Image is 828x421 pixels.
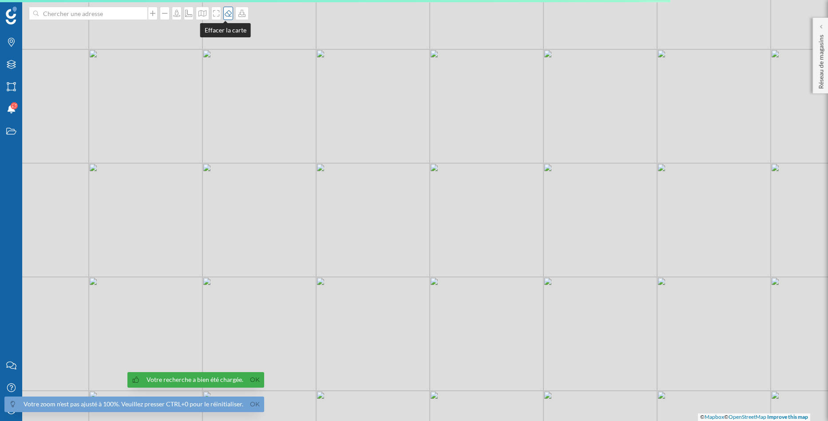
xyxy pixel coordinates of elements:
span: Support [19,6,51,14]
a: Mapbox [705,413,724,420]
div: © © [698,413,810,421]
img: Logo Geoblink [6,7,17,24]
a: Ok [248,375,262,385]
div: Votre recherche a bien été chargée. [147,375,243,384]
a: OpenStreetMap [729,413,766,420]
p: Réseau de magasins [816,31,825,89]
a: Improve this map [767,413,808,420]
a: Ok [248,399,262,409]
div: Effacer la carte [200,23,251,37]
div: Votre zoom n'est pas ajusté à 100%. Veuillez presser CTRL+0 pour le réinitialiser. [24,400,243,409]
